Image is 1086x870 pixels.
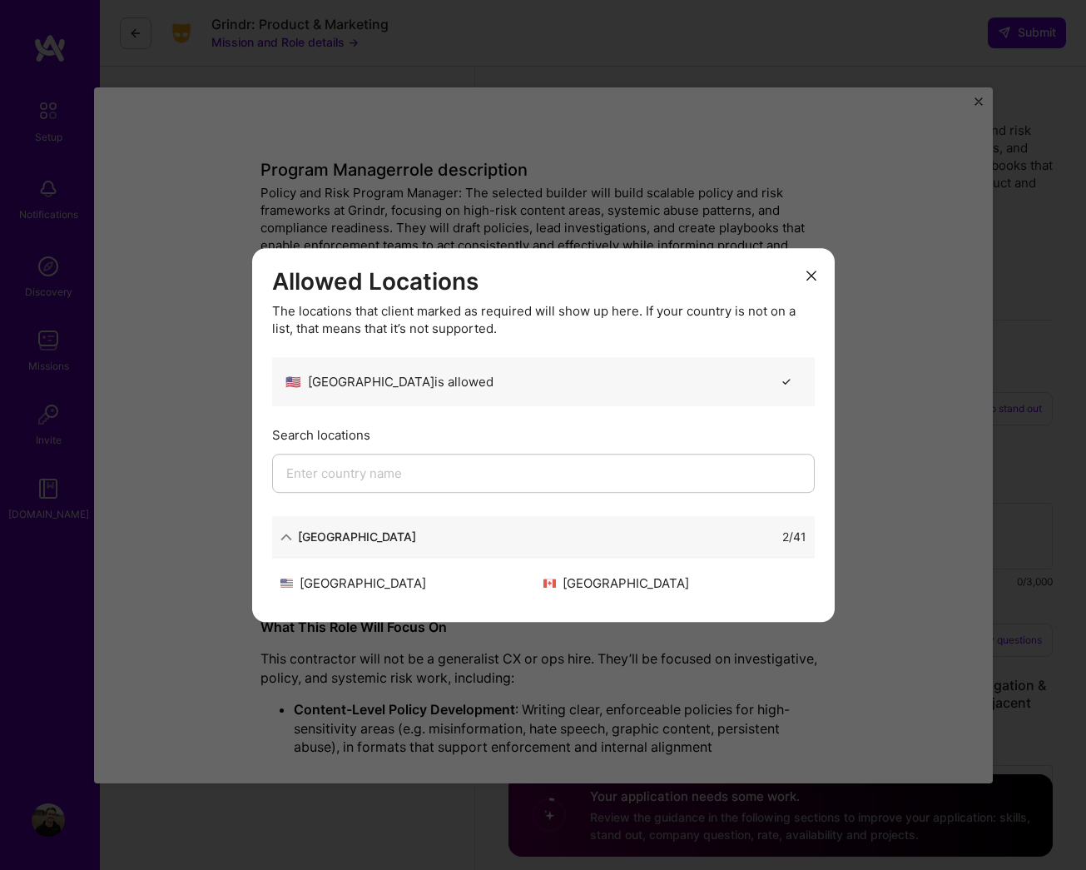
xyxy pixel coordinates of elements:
[285,373,493,390] div: [GEOGRAPHIC_DATA] is allowed
[543,579,556,588] img: Canada
[252,248,835,623] div: modal
[280,579,293,588] img: United States
[298,528,416,545] div: [GEOGRAPHIC_DATA]
[280,531,292,543] i: icon ArrowDown
[272,426,815,444] div: Search locations
[806,271,816,281] i: icon Close
[782,528,806,545] div: 2 / 41
[781,375,793,388] i: icon CheckBlack
[272,454,815,493] input: Enter country name
[272,268,815,296] h3: Allowed Locations
[285,373,301,390] span: 🇺🇸
[543,574,806,592] div: [GEOGRAPHIC_DATA]
[272,302,815,337] div: The locations that client marked as required will show up here. If your country is not on a list,...
[280,574,543,592] div: [GEOGRAPHIC_DATA]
